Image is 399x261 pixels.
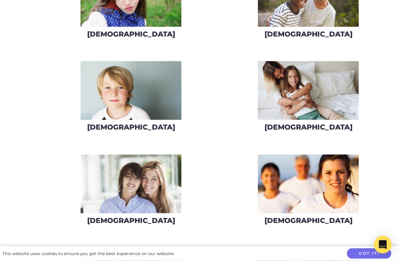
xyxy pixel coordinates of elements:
[374,236,392,254] div: Open Intercom Messenger
[258,155,359,213] img: AdobeStock_52273737-275x160.jpeg
[265,216,352,225] h3: [DEMOGRAPHIC_DATA]
[81,155,181,213] img: AdobeStock_78910312-275x160.jpeg
[2,250,174,258] div: This website uses cookies to ensure you get the best experience on our website.
[258,154,359,230] a: [DEMOGRAPHIC_DATA]
[265,123,352,131] h3: [DEMOGRAPHIC_DATA]
[265,30,352,38] h3: [DEMOGRAPHIC_DATA]
[258,61,359,137] a: [DEMOGRAPHIC_DATA]
[87,216,175,225] h3: [DEMOGRAPHIC_DATA]
[87,123,175,131] h3: [DEMOGRAPHIC_DATA]
[80,154,182,230] a: [DEMOGRAPHIC_DATA]
[347,248,391,259] button: Got it!
[258,61,359,120] img: AdobeStock_108431448-275x160.jpeg
[80,61,182,137] a: [DEMOGRAPHIC_DATA]
[87,30,175,38] h3: [DEMOGRAPHIC_DATA]
[81,61,181,120] img: iStock-171325074_super-275x160.jpg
